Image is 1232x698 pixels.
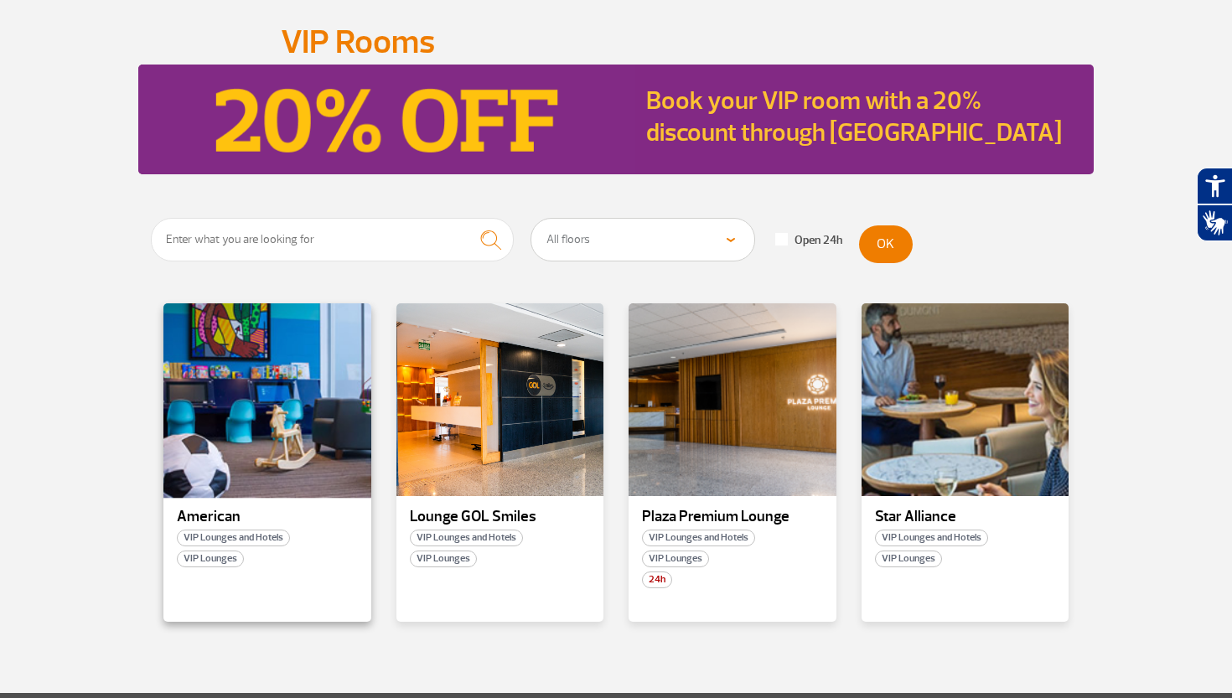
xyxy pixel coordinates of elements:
img: Book your VIP room with a 20% discount through GaleON [138,65,635,174]
button: OK [859,225,913,263]
h1: VIP Rooms [281,28,951,56]
span: VIP Lounges and Hotels [410,530,523,546]
button: Abrir recursos assistivos. [1197,168,1232,204]
p: Plaza Premium Lounge [642,509,823,525]
span: VIP Lounges [410,551,477,567]
span: VIP Lounges and Hotels [642,530,755,546]
span: VIP Lounges [177,551,244,567]
p: Lounge GOL Smiles [410,509,591,525]
span: VIP Lounges [875,551,942,567]
span: VIP Lounges and Hotels [177,530,290,546]
a: Book your VIP room with a 20% discount through [GEOGRAPHIC_DATA] [646,85,1062,148]
span: VIP Lounges and Hotels [875,530,988,546]
span: VIP Lounges [642,551,709,567]
p: Star Alliance [875,509,1056,525]
div: Plugin de acessibilidade da Hand Talk. [1197,168,1232,241]
label: Open 24h [775,233,842,248]
p: American [177,509,358,525]
button: Abrir tradutor de língua de sinais. [1197,204,1232,241]
input: Enter what you are looking for [151,218,514,261]
span: 24h [642,571,672,588]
